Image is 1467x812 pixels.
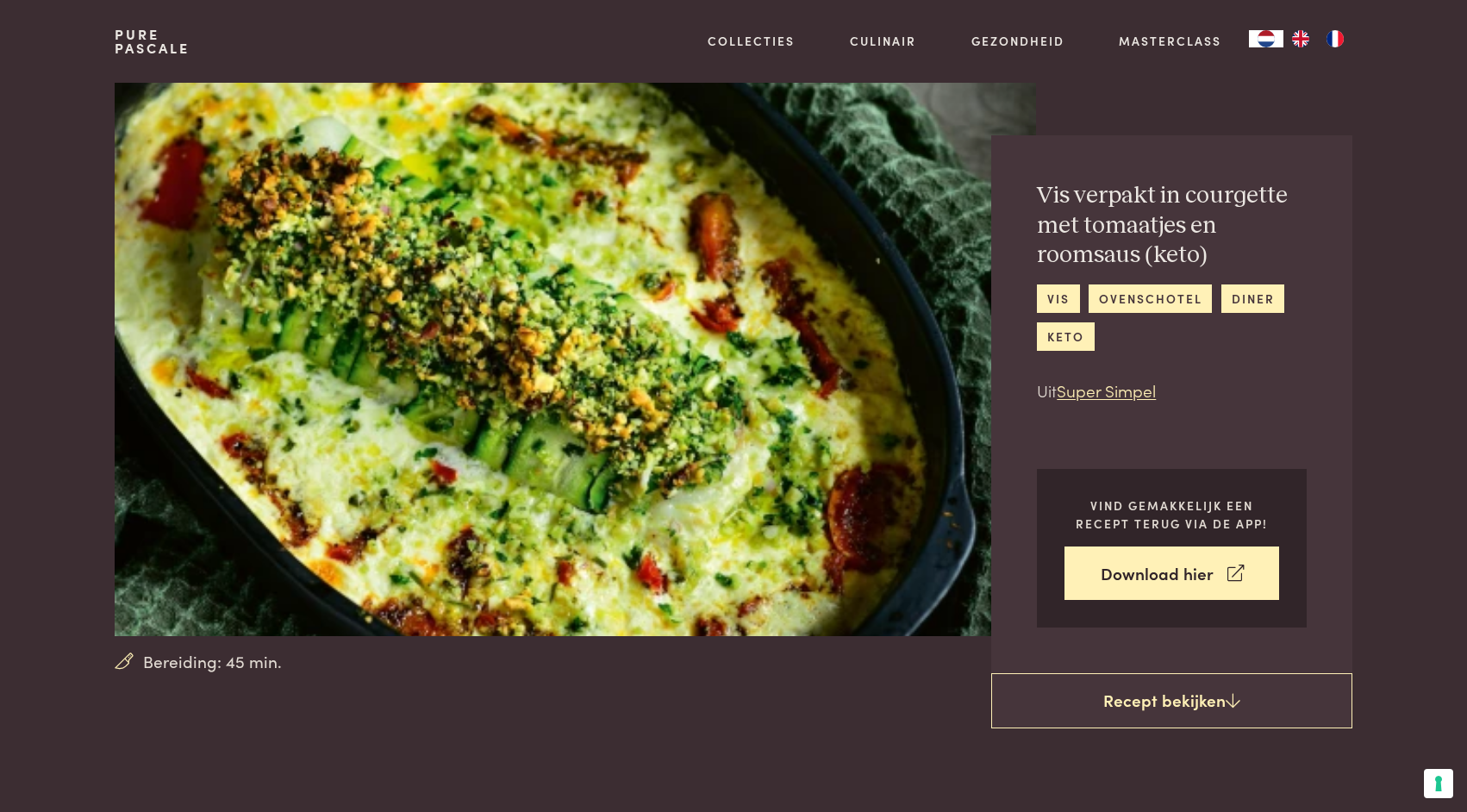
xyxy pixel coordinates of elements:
[1424,769,1453,798] button: Uw voorkeuren voor toestemming voor trackingtechnologieën
[1037,181,1307,271] h2: Vis verpakt in courgette met tomaatjes en roomsaus (keto)
[1283,30,1352,47] ul: Language list
[1249,30,1352,47] aside: Language selected: Nederlands
[1057,378,1156,402] a: Super Simpel
[1064,547,1279,601] a: Download hier
[1037,378,1307,403] p: Uit
[971,32,1064,50] a: Gezondheid
[1249,30,1283,47] a: NL
[1221,284,1284,313] a: diner
[115,28,190,55] a: PurePascale
[1318,30,1352,47] a: FR
[1089,284,1212,313] a: ovenschotel
[708,32,795,50] a: Collecties
[850,32,916,50] a: Culinair
[1283,30,1318,47] a: EN
[1037,284,1079,313] a: vis
[1119,32,1221,50] a: Masterclass
[991,673,1352,728] a: Recept bekijken
[143,649,282,674] span: Bereiding: 45 min.
[115,83,1036,636] img: Vis verpakt in courgette met tomaatjes en roomsaus (keto)
[1037,322,1094,351] a: keto
[1249,30,1283,47] div: Language
[1064,497,1279,532] p: Vind gemakkelijk een recept terug via de app!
